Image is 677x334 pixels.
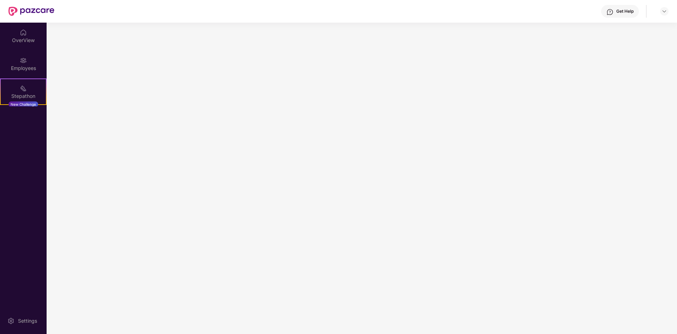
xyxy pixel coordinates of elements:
div: Stepathon [1,93,46,100]
img: svg+xml;base64,PHN2ZyB4bWxucz0iaHR0cDovL3d3dy53My5vcmcvMjAwMC9zdmciIHdpZHRoPSIyMSIgaGVpZ2h0PSIyMC... [20,85,27,92]
img: svg+xml;base64,PHN2ZyBpZD0iU2V0dGluZy0yMHgyMCIgeG1sbnM9Imh0dHA6Ly93d3cudzMub3JnLzIwMDAvc3ZnIiB3aW... [7,317,14,324]
img: svg+xml;base64,PHN2ZyBpZD0iRHJvcGRvd24tMzJ4MzIiIHhtbG5zPSJodHRwOi8vd3d3LnczLm9yZy8yMDAwL3N2ZyIgd2... [661,8,667,14]
div: Settings [16,317,39,324]
img: svg+xml;base64,PHN2ZyBpZD0iSG9tZSIgeG1sbnM9Imh0dHA6Ly93d3cudzMub3JnLzIwMDAvc3ZnIiB3aWR0aD0iMjAiIG... [20,29,27,36]
img: svg+xml;base64,PHN2ZyBpZD0iRW1wbG95ZWVzIiB4bWxucz0iaHR0cDovL3d3dy53My5vcmcvMjAwMC9zdmciIHdpZHRoPS... [20,57,27,64]
div: Get Help [616,8,634,14]
img: svg+xml;base64,PHN2ZyBpZD0iSGVscC0zMngzMiIgeG1sbnM9Imh0dHA6Ly93d3cudzMub3JnLzIwMDAvc3ZnIiB3aWR0aD... [606,8,613,16]
img: New Pazcare Logo [8,7,54,16]
div: New Challenge [8,101,38,107]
